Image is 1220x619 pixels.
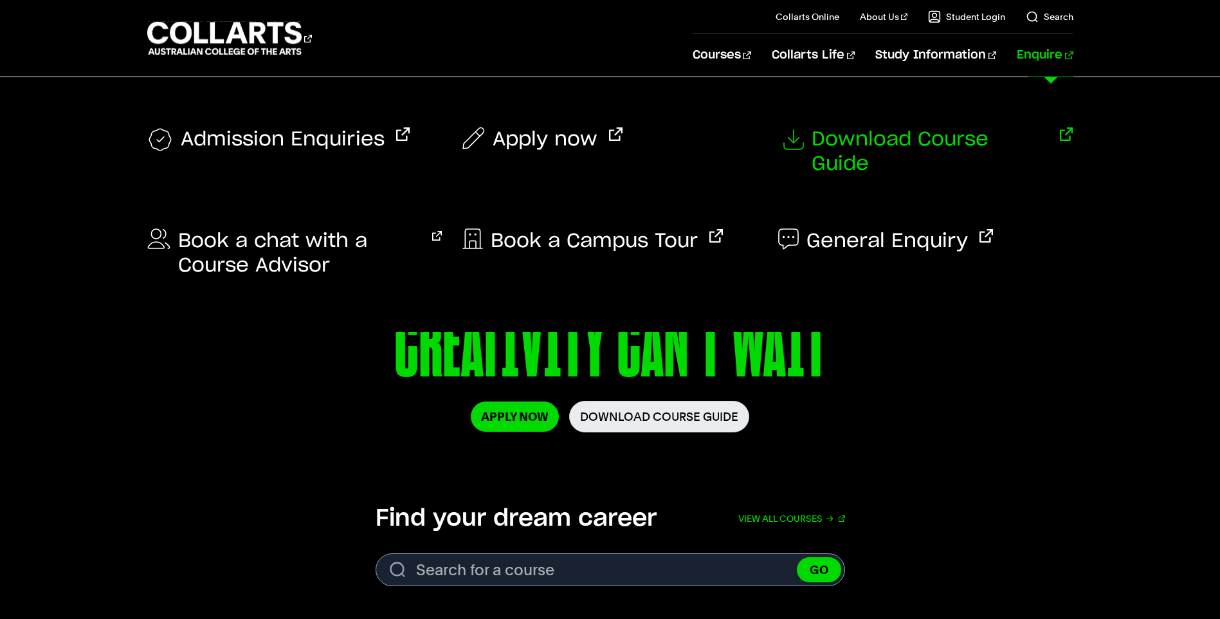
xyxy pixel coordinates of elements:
a: Book a Campus Tour [462,229,723,254]
span: Apply now [493,127,597,152]
button: GO [797,557,841,582]
a: Apply now [462,127,623,152]
a: About Us [860,10,907,23]
a: Search [1026,10,1073,23]
a: Download Course Guide [569,401,749,432]
a: Collarts Online [776,10,839,23]
div: Go to homepage [147,20,312,57]
a: Enquire [1017,34,1073,77]
a: Collarts Life [772,34,855,77]
a: Book a chat with a Course Advisor [147,229,442,278]
span: Book a chat with a Course Advisor [178,229,421,278]
a: Download Course Guide [778,127,1073,176]
a: Student Login [928,10,1005,23]
h2: Find your dream career [376,504,657,533]
a: View all courses [738,504,845,533]
a: Study Information [875,34,996,77]
input: Search for a course [376,553,845,586]
a: Admission Enquiries [147,127,410,153]
a: Apply Now [471,402,559,432]
a: Courses [693,34,751,77]
span: Download Course Guide [812,127,1048,176]
span: Book a Campus Tour [491,229,698,254]
span: General Enquiry [806,229,968,254]
p: CREATIVITY CAN'T WAIT [251,295,970,401]
form: Search [376,553,845,586]
a: General Enquiry [778,229,993,254]
span: Admission Enquiries [181,127,385,153]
